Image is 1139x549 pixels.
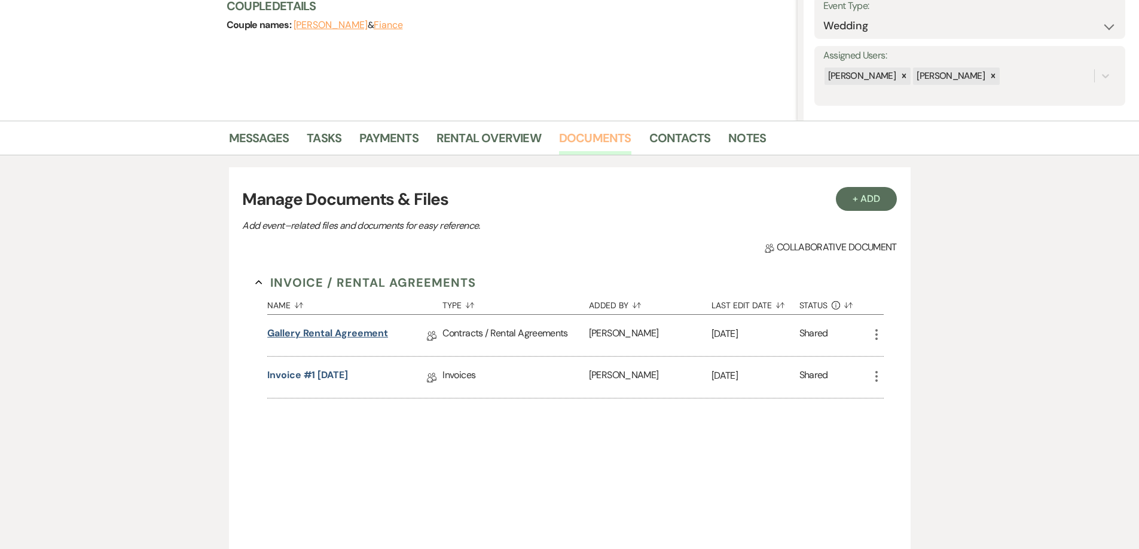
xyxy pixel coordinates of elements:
[836,187,897,211] button: + Add
[823,47,1116,65] label: Assigned Users:
[227,19,294,31] span: Couple names:
[712,292,799,314] button: Last Edit Date
[359,128,419,155] a: Payments
[913,68,987,85] div: [PERSON_NAME]
[825,68,898,85] div: [PERSON_NAME]
[589,315,712,356] div: [PERSON_NAME]
[267,292,442,314] button: Name
[799,368,828,387] div: Shared
[374,20,403,30] button: Fiance
[559,128,631,155] a: Documents
[712,326,799,342] p: [DATE]
[442,315,588,356] div: Contracts / Rental Agreements
[589,357,712,398] div: [PERSON_NAME]
[765,240,896,254] span: Collaborative document
[294,20,368,30] button: [PERSON_NAME]
[242,187,896,212] h3: Manage Documents & Files
[229,128,289,155] a: Messages
[799,301,828,309] span: Status
[589,292,712,314] button: Added By
[442,292,588,314] button: Type
[442,357,588,398] div: Invoices
[649,128,711,155] a: Contacts
[267,326,388,345] a: Gallery Rental Agreement
[436,128,541,155] a: Rental Overview
[728,128,766,155] a: Notes
[799,292,869,314] button: Status
[799,326,828,345] div: Shared
[294,19,403,31] span: &
[255,274,476,292] button: Invoice / Rental Agreements
[267,368,348,387] a: Invoice #1 [DATE]
[307,128,341,155] a: Tasks
[242,218,661,234] p: Add event–related files and documents for easy reference.
[712,368,799,384] p: [DATE]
